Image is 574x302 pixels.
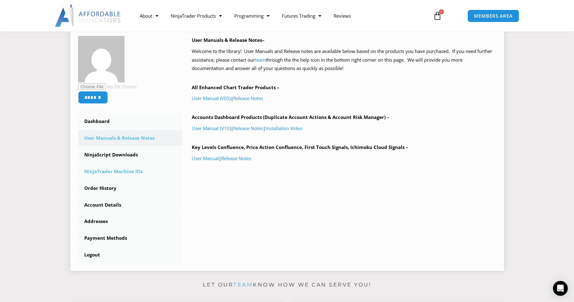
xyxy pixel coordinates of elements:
a: User Manuals & Release Notes [78,130,183,146]
a: Addresses [78,213,183,230]
a: Dashboard [78,113,183,129]
b: All Enhanced Chart Trader Products – [192,84,279,90]
a: Account Details [78,197,183,213]
a: Release Notes [233,125,263,131]
span: MEMBERS AREA [474,14,513,18]
a: 0 [424,7,451,25]
div: Open Intercom Messenger [553,281,568,296]
p: | [192,94,496,103]
a: team [233,282,253,288]
a: Installation Video [265,125,302,131]
a: NinjaScript Downloads [78,147,183,163]
a: NinjaTrader Machine IDs [78,164,183,180]
a: Release Notes [233,95,263,101]
a: Logout [78,247,183,263]
a: About [134,9,164,23]
a: Payment Methods [78,230,183,246]
a: Order History [78,180,183,196]
b: Accounts Dashboard Products (Duplicate Account Actions & Account Risk Manager) – [192,114,389,120]
a: User Manual [192,155,219,161]
img: LogoAI | Affordable Indicators – NinjaTrader [55,5,121,27]
nav: Menu [134,9,426,23]
a: NinjaTrader Products [164,9,228,23]
p: | [192,154,496,163]
b: Key Levels Confluence, Price Action Confluence, First Touch Signals, Ichimoku Cloud Signals – [192,144,408,150]
p: Let our know how we can serve you! [70,280,504,290]
a: User Manual (V05) [192,95,231,101]
a: Programming [228,9,276,23]
a: team [255,57,266,63]
img: b815e2aeb0e08bc03ea460382ae0ca223a9203a4ba2502b8132a8ba5cc05fd50 [78,36,125,82]
a: MEMBERS AREA [467,10,519,22]
nav: Account pages [78,113,183,263]
a: User Manual (V10) [192,125,231,131]
a: Futures Trading [276,9,327,23]
p: Welcome to the library! User Manuals and Release notes are available below based on the products ... [192,47,496,73]
a: Reviews [327,9,357,23]
p: | | [192,124,496,133]
b: User Manuals & Release Notes– [192,37,265,43]
a: Release Notes [221,155,251,161]
span: 0 [439,9,444,14]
